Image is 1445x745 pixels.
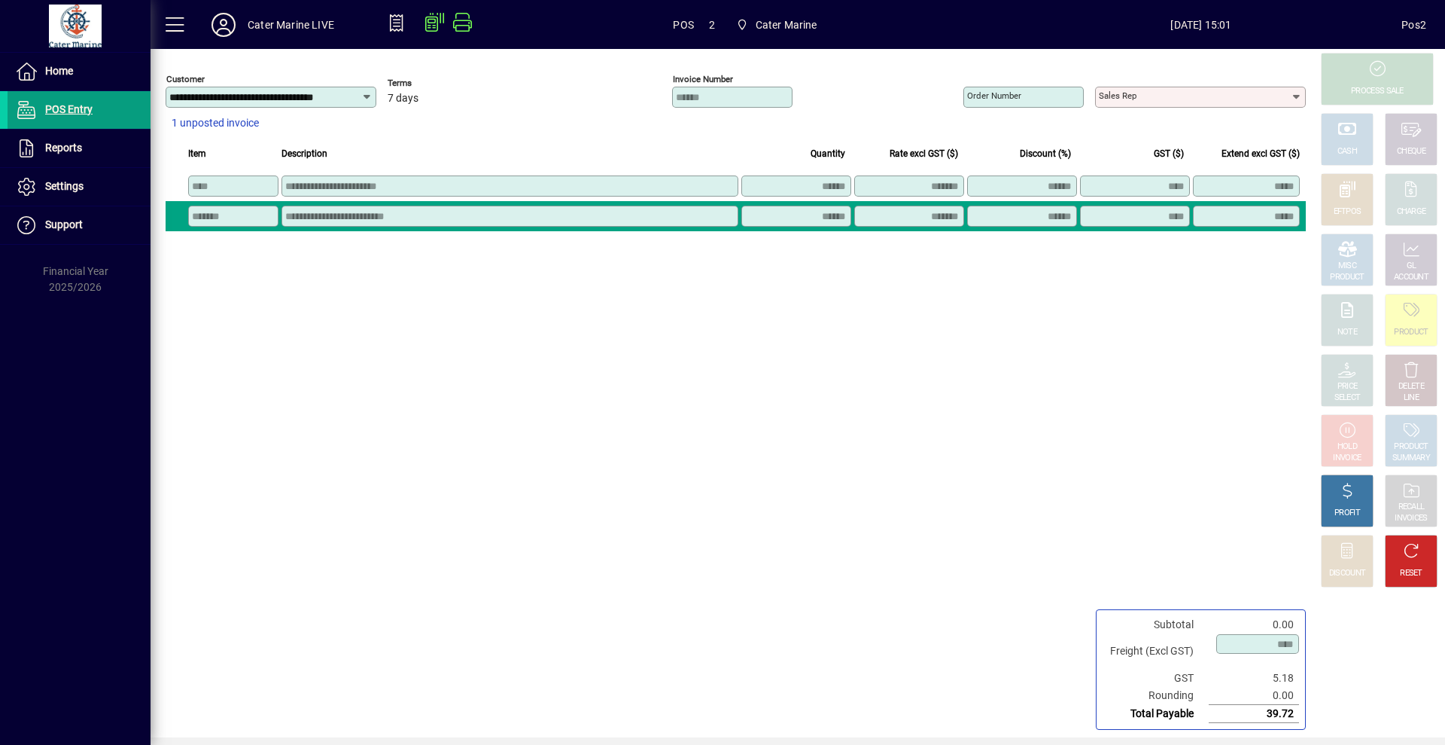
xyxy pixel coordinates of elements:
[1394,272,1428,283] div: ACCOUNT
[1401,13,1426,37] div: Pos2
[1103,687,1209,705] td: Rounding
[45,142,82,154] span: Reports
[45,65,73,77] span: Home
[1209,705,1299,723] td: 39.72
[1334,508,1360,519] div: PROFIT
[1209,670,1299,687] td: 5.18
[166,110,265,137] button: 1 unposted invoice
[1397,206,1426,218] div: CHARGE
[8,130,151,167] a: Reports
[811,145,845,162] span: Quantity
[1099,90,1136,101] mat-label: Sales rep
[1404,392,1419,404] div: LINE
[1394,327,1428,338] div: PRODUCT
[1154,145,1184,162] span: GST ($)
[166,74,205,84] mat-label: Customer
[1103,670,1209,687] td: GST
[709,13,715,37] span: 2
[1407,261,1416,272] div: GL
[1337,381,1358,392] div: PRICE
[1221,145,1300,162] span: Extend excl GST ($)
[1394,441,1428,453] div: PRODUCT
[673,74,733,84] mat-label: Invoice number
[281,145,327,162] span: Description
[1392,453,1430,464] div: SUMMARY
[1001,13,1402,37] span: [DATE] 15:01
[1209,616,1299,634] td: 0.00
[967,90,1021,101] mat-label: Order number
[1334,206,1361,218] div: EFTPOS
[199,11,248,38] button: Profile
[388,78,478,88] span: Terms
[1338,261,1356,272] div: MISC
[1351,86,1404,97] div: PROCESS SALE
[1329,568,1365,579] div: DISCOUNT
[756,13,817,37] span: Cater Marine
[1103,705,1209,723] td: Total Payable
[1337,441,1357,453] div: HOLD
[1209,687,1299,705] td: 0.00
[1398,502,1425,513] div: RECALL
[1398,381,1424,392] div: DELETE
[1103,616,1209,634] td: Subtotal
[8,206,151,244] a: Support
[388,93,418,105] span: 7 days
[45,103,93,115] span: POS Entry
[45,180,84,192] span: Settings
[1334,392,1361,404] div: SELECT
[188,145,206,162] span: Item
[1337,146,1357,157] div: CASH
[1397,146,1425,157] div: CHEQUE
[1400,568,1422,579] div: RESET
[1395,513,1427,524] div: INVOICES
[1020,145,1071,162] span: Discount (%)
[890,145,958,162] span: Rate excl GST ($)
[45,218,83,231] span: Support
[1337,327,1357,338] div: NOTE
[730,11,823,38] span: Cater Marine
[172,115,259,131] span: 1 unposted invoice
[1103,634,1209,670] td: Freight (Excl GST)
[8,168,151,206] a: Settings
[673,13,694,37] span: POS
[1333,453,1361,464] div: INVOICE
[1330,272,1364,283] div: PRODUCT
[8,53,151,90] a: Home
[248,13,334,37] div: Cater Marine LIVE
